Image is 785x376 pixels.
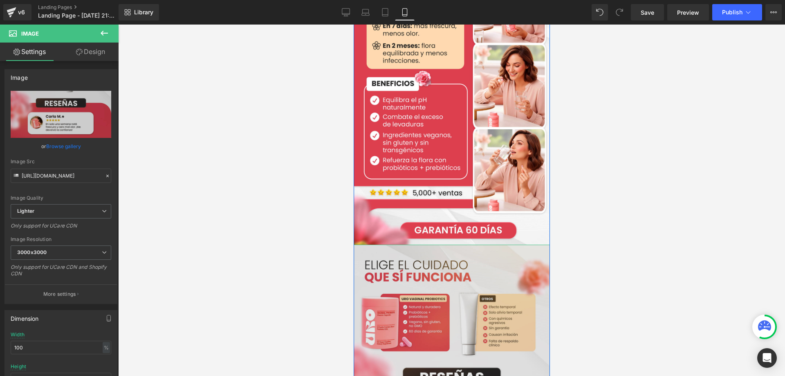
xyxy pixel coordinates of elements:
[17,249,47,255] b: 3000x3000
[11,311,39,322] div: Dimension
[641,8,654,17] span: Save
[765,4,782,20] button: More
[17,208,34,214] b: Lighter
[11,236,111,242] div: Image Resolution
[134,9,153,16] span: Library
[11,223,111,234] div: Only support for UCare CDN
[11,332,25,338] div: Width
[722,9,742,16] span: Publish
[11,159,111,164] div: Image Src
[375,4,395,20] a: Tablet
[611,4,628,20] button: Redo
[11,195,111,201] div: Image Quality
[667,4,709,20] a: Preview
[11,70,28,81] div: Image
[21,30,39,37] span: Image
[38,4,132,11] a: Landing Pages
[103,342,110,353] div: %
[11,364,26,369] div: Height
[61,43,120,61] a: Design
[712,4,762,20] button: Publish
[16,7,27,18] div: v6
[11,169,111,183] input: Link
[677,8,699,17] span: Preview
[3,4,31,20] a: v6
[38,12,117,19] span: Landing Page - [DATE] 21:13:23
[46,139,81,153] a: Browse gallery
[592,4,608,20] button: Undo
[11,142,111,151] div: or
[336,4,356,20] a: Desktop
[11,341,111,354] input: auto
[757,348,777,368] div: Open Intercom Messenger
[395,4,415,20] a: Mobile
[5,284,117,304] button: More settings
[356,4,375,20] a: Laptop
[119,4,159,20] a: New Library
[43,290,76,298] p: More settings
[11,264,111,282] div: Only support for UCare CDN and Shopify CDN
